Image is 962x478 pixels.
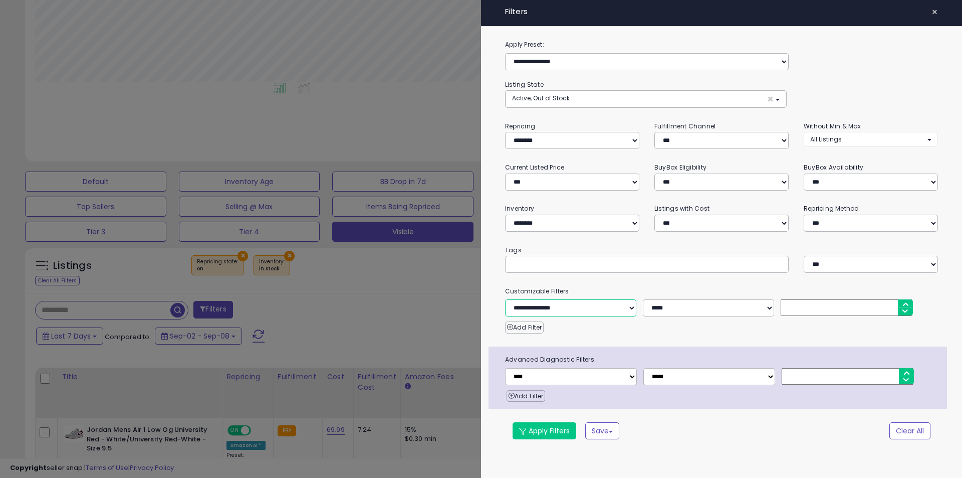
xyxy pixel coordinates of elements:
small: Repricing Method [804,204,859,213]
small: Listing State [505,80,544,89]
small: Listings with Cost [654,204,709,213]
small: Current Listed Price [505,163,564,172]
small: Customizable Filters [498,286,945,297]
span: All Listings [810,135,842,143]
button: All Listings [804,132,938,146]
span: × [767,94,774,104]
span: Advanced Diagnostic Filters [498,354,947,365]
button: Save [585,422,619,439]
small: Tags [498,245,945,256]
small: Without Min & Max [804,122,861,130]
h4: Filters [505,8,938,16]
button: × [927,5,942,19]
small: Fulfillment Channel [654,122,715,130]
button: Apply Filters [513,422,576,439]
span: × [931,5,938,19]
button: Clear All [889,422,930,439]
label: Apply Preset: [498,39,945,50]
small: Inventory [505,204,534,213]
span: Active, Out of Stock [512,94,570,102]
button: Active, Out of Stock × [506,91,786,107]
small: Repricing [505,122,535,130]
small: BuyBox Eligibility [654,163,706,172]
small: BuyBox Availability [804,163,863,172]
button: Add Filter [507,390,545,402]
button: Add Filter [505,322,544,334]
